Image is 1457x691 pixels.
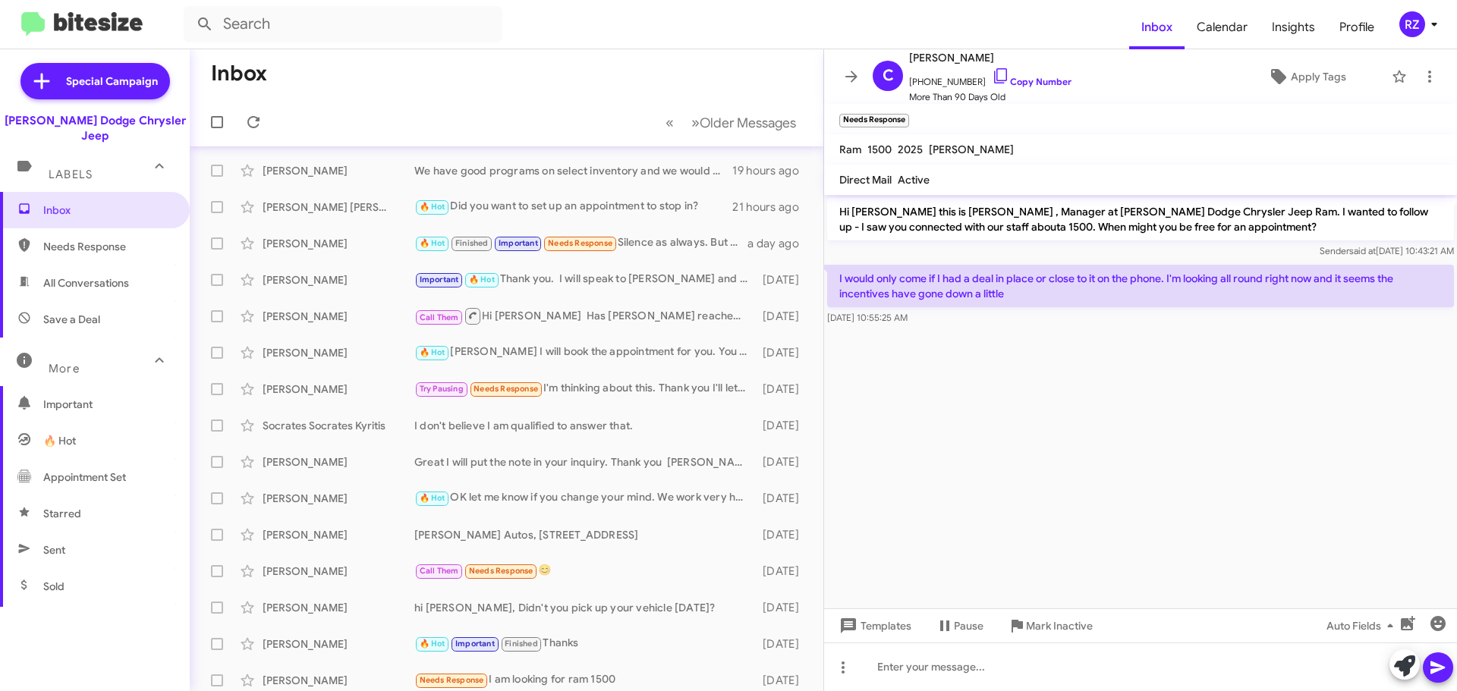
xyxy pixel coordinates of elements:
div: [PERSON_NAME] [263,636,414,652]
div: [PERSON_NAME] [263,600,414,615]
div: 19 hours ago [732,163,811,178]
div: [DATE] [755,309,811,324]
div: Thank you. I will speak to [PERSON_NAME] and have her contact you as soon as she gets in [DATE]. ... [414,271,755,288]
a: Copy Number [992,76,1072,87]
a: Insights [1260,5,1327,49]
span: 🔥 Hot [420,202,445,212]
div: hi [PERSON_NAME], Didn't you pick up your vehicle [DATE]? [414,600,755,615]
span: Important [499,238,538,248]
span: 🔥 Hot [43,433,76,448]
span: Appointment Set [43,470,126,485]
span: Needs Response [469,566,533,576]
span: 🔥 Hot [420,639,445,649]
span: More [49,362,80,375]
span: 2025 [898,143,923,156]
button: Templates [824,612,924,639]
div: [PERSON_NAME] [263,309,414,324]
span: Finished [505,639,538,649]
div: [PERSON_NAME] [263,272,414,287]
span: Save a Deal [43,312,100,327]
span: Inbox [43,203,172,218]
button: Apply Tags [1229,63,1384,90]
p: I would only come if I had a deal in place or close to it on the phone. I'm looking all round rig... [827,265,1454,307]
span: [PERSON_NAME] [909,49,1072,67]
small: Needs Response [839,114,909,127]
div: [DATE] [755,527,811,542]
div: [DATE] [755,564,811,579]
span: C [883,64,894,88]
span: Sent [43,542,65,558]
span: Ram [839,143,861,156]
span: Sender [DATE] 10:43:21 AM [1320,245,1454,256]
span: 🔥 Hot [420,493,445,503]
input: Search [184,6,502,42]
span: Direct Mail [839,173,892,187]
span: Finished [455,238,489,248]
span: 🔥 Hot [469,275,495,284]
div: [DATE] [755,272,811,287]
span: Important [420,275,459,284]
span: « [666,113,674,132]
a: Profile [1327,5,1386,49]
button: Next [682,107,805,138]
div: [PERSON_NAME] Autos, [STREET_ADDRESS] [414,527,755,542]
span: Important [43,397,172,412]
div: a day ago [747,236,811,251]
span: Try Pausing [420,384,464,394]
button: Auto Fields [1314,612,1411,639]
h1: Inbox [211,61,267,86]
span: 🔥 Hot [420,347,445,357]
div: [DATE] [755,673,811,688]
div: [PERSON_NAME] I will book the appointment for you. You can tell me which two later or [DATE] [PER... [414,344,755,361]
div: [DATE] [755,454,811,470]
a: Inbox [1129,5,1185,49]
div: [PERSON_NAME] [263,236,414,251]
div: [PERSON_NAME] [263,345,414,360]
span: Needs Response [420,675,484,685]
div: Hi [PERSON_NAME] Has [PERSON_NAME] reached out for you? [414,306,755,325]
div: [PERSON_NAME] [263,564,414,579]
span: 1500 [867,143,892,156]
span: [DATE] 10:55:25 AM [827,312,908,323]
span: Important [455,639,495,649]
span: Needs Response [43,239,172,254]
button: Mark Inactive [996,612,1105,639]
div: OK let me know if you change your mind. We work very hard to get everyone approved. [PERSON_NAME] [414,489,755,507]
div: I'm thinking about this. Thank you I'll let you know [414,380,755,397]
span: All Conversations [43,275,129,291]
div: Socrates Socrates Kyritis [263,418,414,433]
div: [DATE] [755,600,811,615]
span: Call Them [420,566,459,576]
a: Calendar [1185,5,1260,49]
div: [PERSON_NAME] [PERSON_NAME] [263,199,414,215]
div: [PERSON_NAME] [263,454,414,470]
p: Hi [PERSON_NAME] this is [PERSON_NAME] , Manager at [PERSON_NAME] Dodge Chrysler Jeep Ram. I want... [827,198,1454,240]
button: Pause [924,612,996,639]
span: [PHONE_NUMBER] [909,67,1072,90]
div: [PERSON_NAME] [263,163,414,178]
span: Apply Tags [1291,63,1346,90]
button: Previous [656,107,683,138]
span: Special Campaign [66,74,158,89]
div: I don't believe I am qualified to answer that. [414,418,755,433]
div: Great I will put the note in your inquiry. Thank you [PERSON_NAME] [414,454,755,470]
span: Labels [49,168,93,181]
span: Templates [836,612,911,639]
div: RZ [1399,11,1425,37]
span: Starred [43,506,81,521]
span: Mark Inactive [1026,612,1093,639]
span: Pause [954,612,983,639]
nav: Page navigation example [657,107,805,138]
a: Special Campaign [20,63,170,99]
div: [DATE] [755,636,811,652]
span: Auto Fields [1326,612,1399,639]
span: » [691,113,700,132]
div: [PERSON_NAME] [263,673,414,688]
div: Silence as always. But if you need what you need and I can't satisfy what you guys asking for, th... [414,234,747,252]
div: [PERSON_NAME] [263,491,414,506]
span: Sold [43,579,65,594]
